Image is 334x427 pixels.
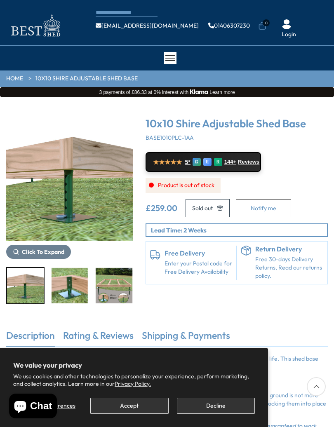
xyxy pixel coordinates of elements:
[186,199,230,217] button: Add to Cart
[51,267,89,304] div: 2 / 5
[214,158,222,166] div: R
[203,158,212,166] div: E
[22,248,64,256] span: Click To Expand
[165,260,233,276] a: Enter your Postal code for Free Delivery Availability
[282,19,292,29] img: User Icon
[165,250,233,257] h6: Free Delivery
[177,398,255,414] button: Decline
[282,30,296,39] a: Login
[146,178,221,193] div: Product is out of stock
[151,226,327,235] p: Lead Time: 2 Weeks
[6,75,23,83] a: HOME
[146,134,194,141] span: BASE1010PLC-1AA
[63,329,134,346] a: Rating & Reviews
[52,268,88,303] img: Adjustbaseheightlow_2ec8a162-e60b-4cd7-94f9-ace2c889b2b1_200x200.jpg
[224,159,236,165] span: 144+
[6,114,133,259] div: 1 / 5
[255,256,323,280] p: Free 30-days Delivery Returns, Read our returns policy.
[115,380,151,387] a: Privacy Policy.
[96,23,199,28] a: [EMAIL_ADDRESS][DOMAIN_NAME]
[153,158,182,166] span: ★★★★★
[236,199,291,217] button: Notify me
[146,152,261,172] a: ★★★★★ 5* G E R 144+ Reviews
[13,373,255,387] p: We use cookies and other technologies to personalize your experience, perform marketing, and coll...
[6,12,64,39] img: logo
[6,329,55,346] a: Description
[95,267,133,304] div: 3 / 5
[238,159,259,165] span: Reviews
[7,268,44,303] img: adjustbaseheighthigh_4ade4dbc-cadb-4cd5-9e55-9a095da95859_200x200.jpg
[142,329,230,346] a: Shipping & Payments
[90,398,168,414] button: Accept
[35,75,138,83] a: 10x10 Shire Adjustable Shed Base
[208,23,250,28] a: 01406307230
[13,361,255,369] h2: We value your privacy
[6,267,45,304] div: 1 / 5
[96,268,132,303] img: Adjustbaseheight2_d3599b39-931d-471b-a050-f097fa9d181a_200x200.jpg
[263,19,270,26] span: 0
[193,158,201,166] div: G
[6,245,71,259] button: Click To Expand
[146,204,177,212] ins: £259.00
[6,114,133,241] img: 10x10 Shire Adjustable Shed Base
[258,22,266,30] a: 0
[255,246,323,253] h6: Return Delivery
[192,205,213,211] span: Sold out
[146,118,328,130] h3: 10x10 Shire Adjustable Shed Base
[7,394,59,420] inbox-online-store-chat: Shopify online store chat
